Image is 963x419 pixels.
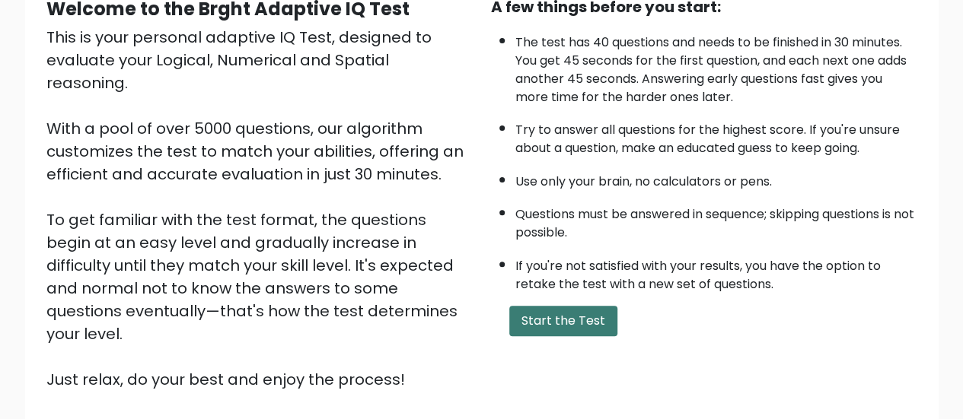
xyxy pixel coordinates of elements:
[515,198,917,242] li: Questions must be answered in sequence; skipping questions is not possible.
[46,26,473,391] div: This is your personal adaptive IQ Test, designed to evaluate your Logical, Numerical and Spatial ...
[515,165,917,191] li: Use only your brain, no calculators or pens.
[509,306,617,336] button: Start the Test
[515,26,917,106] li: The test has 40 questions and needs to be finished in 30 minutes. You get 45 seconds for the firs...
[515,113,917,157] li: Try to answer all questions for the highest score. If you're unsure about a question, make an edu...
[515,249,917,294] li: If you're not satisfied with your results, you have the option to retake the test with a new set ...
